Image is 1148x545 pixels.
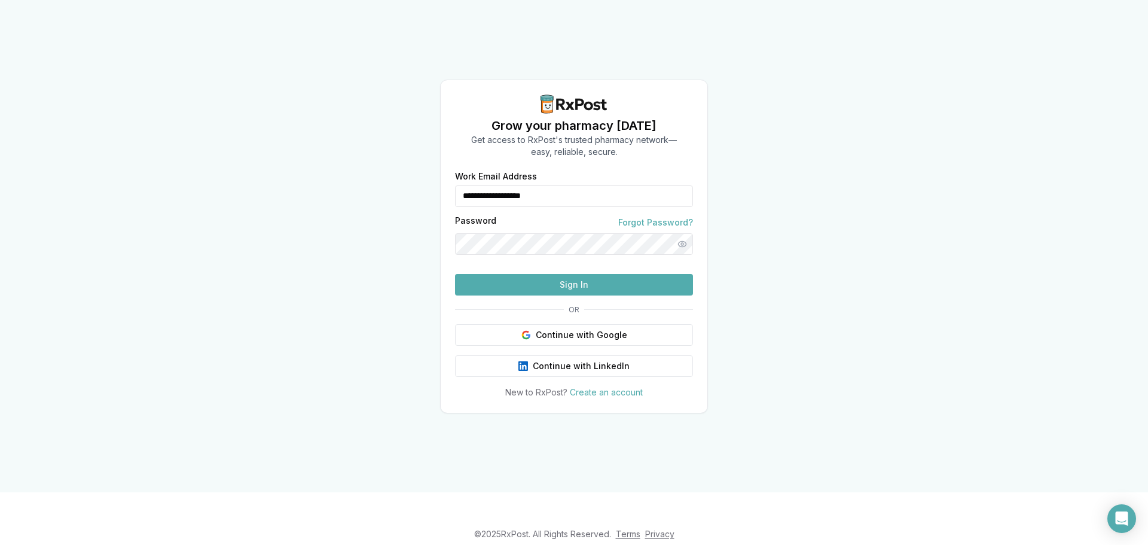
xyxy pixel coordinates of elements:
button: Show password [671,233,693,255]
img: LinkedIn [518,361,528,371]
img: Google [521,330,531,340]
h1: Grow your pharmacy [DATE] [471,117,677,134]
span: OR [564,305,584,315]
button: Sign In [455,274,693,296]
span: New to RxPost? [505,387,567,397]
a: Privacy [645,529,674,539]
label: Password [455,217,496,229]
label: Work Email Address [455,172,693,181]
button: Continue with LinkedIn [455,355,693,377]
p: Get access to RxPost's trusted pharmacy network— easy, reliable, secure. [471,134,677,158]
button: Continue with Google [455,324,693,346]
a: Forgot Password? [618,217,693,229]
a: Terms [616,529,640,539]
a: Create an account [570,387,643,397]
img: RxPost Logo [536,95,612,114]
div: Open Intercom Messenger [1107,504,1136,533]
